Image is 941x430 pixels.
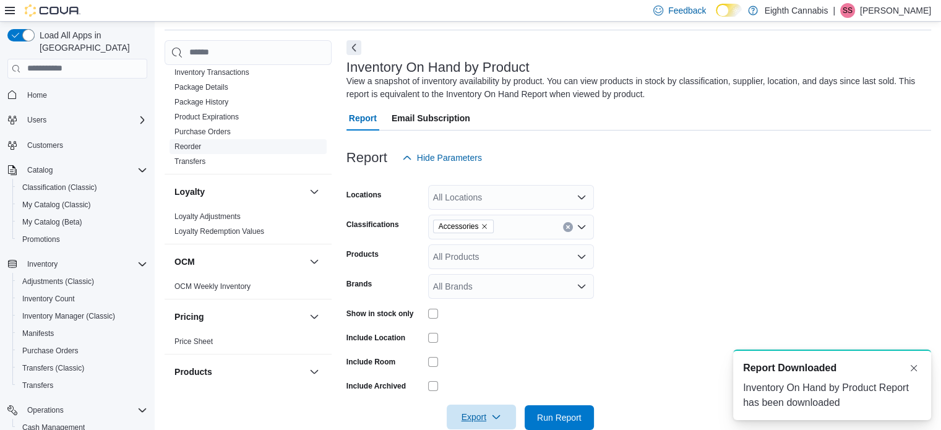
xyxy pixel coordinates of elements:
span: Catalog [22,163,147,178]
button: Hide Parameters [397,145,487,170]
button: Products [174,366,304,378]
a: Transfers (Classic) [17,361,89,376]
h3: Report [346,150,387,165]
h3: Pricing [174,311,204,323]
button: Inventory [22,257,62,272]
div: Inventory On Hand by Product Report has been downloaded [743,381,921,410]
h3: Inventory On Hand by Product [346,60,530,75]
button: Clear input [563,222,573,232]
span: Inventory Manager (Classic) [17,309,147,324]
span: My Catalog (Classic) [17,197,147,212]
span: Package Details [174,82,228,92]
button: Inventory Count [12,290,152,307]
button: Open list of options [577,282,587,291]
p: | [833,3,835,18]
span: Reorder [174,142,201,152]
span: Adjustments (Classic) [17,274,147,289]
span: Load All Apps in [GEOGRAPHIC_DATA] [35,29,147,54]
span: Inventory Manager (Classic) [22,311,115,321]
label: Classifications [346,220,399,230]
span: Manifests [17,326,147,341]
span: Classification (Classic) [22,183,97,192]
a: Reorder [174,142,201,151]
span: Purchase Orders [17,343,147,358]
a: Purchase Orders [174,127,231,136]
button: Promotions [12,231,152,248]
button: Pricing [174,311,304,323]
button: Classification (Classic) [12,179,152,196]
span: Purchase Orders [174,127,231,137]
span: Users [27,115,46,125]
label: Show in stock only [346,309,414,319]
span: Catalog [27,165,53,175]
button: Inventory [2,256,152,273]
button: Transfers [12,377,152,394]
button: Open list of options [577,192,587,202]
span: Operations [27,405,64,415]
span: Transfers [22,381,53,390]
label: Brands [346,279,372,289]
span: Transfers (Classic) [17,361,147,376]
div: Loyalty [165,209,332,244]
span: SS [843,3,853,18]
button: Run Report [525,405,594,430]
label: Include Location [346,333,405,343]
a: Package History [174,98,228,106]
div: Pricing [165,334,332,354]
button: Next [346,40,361,55]
span: Operations [22,403,147,418]
p: [PERSON_NAME] [860,3,931,18]
span: Report Downloaded [743,361,836,376]
span: Inventory Transactions [174,67,249,77]
div: OCM [165,279,332,299]
div: Notification [743,361,921,376]
span: Customers [22,137,147,153]
a: Promotions [17,232,65,247]
span: Transfers (Classic) [22,363,84,373]
button: Purchase Orders [12,342,152,359]
button: Inventory Manager (Classic) [12,307,152,325]
span: My Catalog (Beta) [17,215,147,230]
span: Inventory [22,257,147,272]
span: Run Report [537,411,582,424]
span: Loyalty Redemption Values [174,226,264,236]
span: Email Subscription [392,106,470,131]
button: Users [2,111,152,129]
a: Customers [22,138,68,153]
span: Promotions [17,232,147,247]
span: Purchase Orders [22,346,79,356]
button: Catalog [22,163,58,178]
div: View a snapshot of inventory availability by product. You can view products in stock by classific... [346,75,925,101]
span: Home [27,90,47,100]
label: Include Archived [346,381,406,391]
button: Dismiss toast [906,361,921,376]
a: Inventory Transactions [174,68,249,77]
button: Users [22,113,51,127]
button: Export [447,405,516,429]
a: Loyalty Adjustments [174,212,241,221]
button: Loyalty [174,186,304,198]
span: Users [22,113,147,127]
button: Loyalty [307,184,322,199]
button: Operations [2,402,152,419]
span: My Catalog (Beta) [22,217,82,227]
button: My Catalog (Classic) [12,196,152,213]
a: Transfers [174,157,205,166]
button: Catalog [2,161,152,179]
button: Customers [2,136,152,154]
button: Pricing [307,309,322,324]
span: Loyalty Adjustments [174,212,241,221]
h3: OCM [174,256,195,268]
a: My Catalog (Beta) [17,215,87,230]
button: Home [2,86,152,104]
span: Inventory [27,259,58,269]
span: Promotions [22,234,60,244]
span: Hide Parameters [417,152,482,164]
span: OCM Weekly Inventory [174,282,251,291]
a: Product Expirations [174,113,239,121]
span: Package History [174,97,228,107]
a: Price Sheet [174,337,213,346]
span: Customers [27,140,63,150]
